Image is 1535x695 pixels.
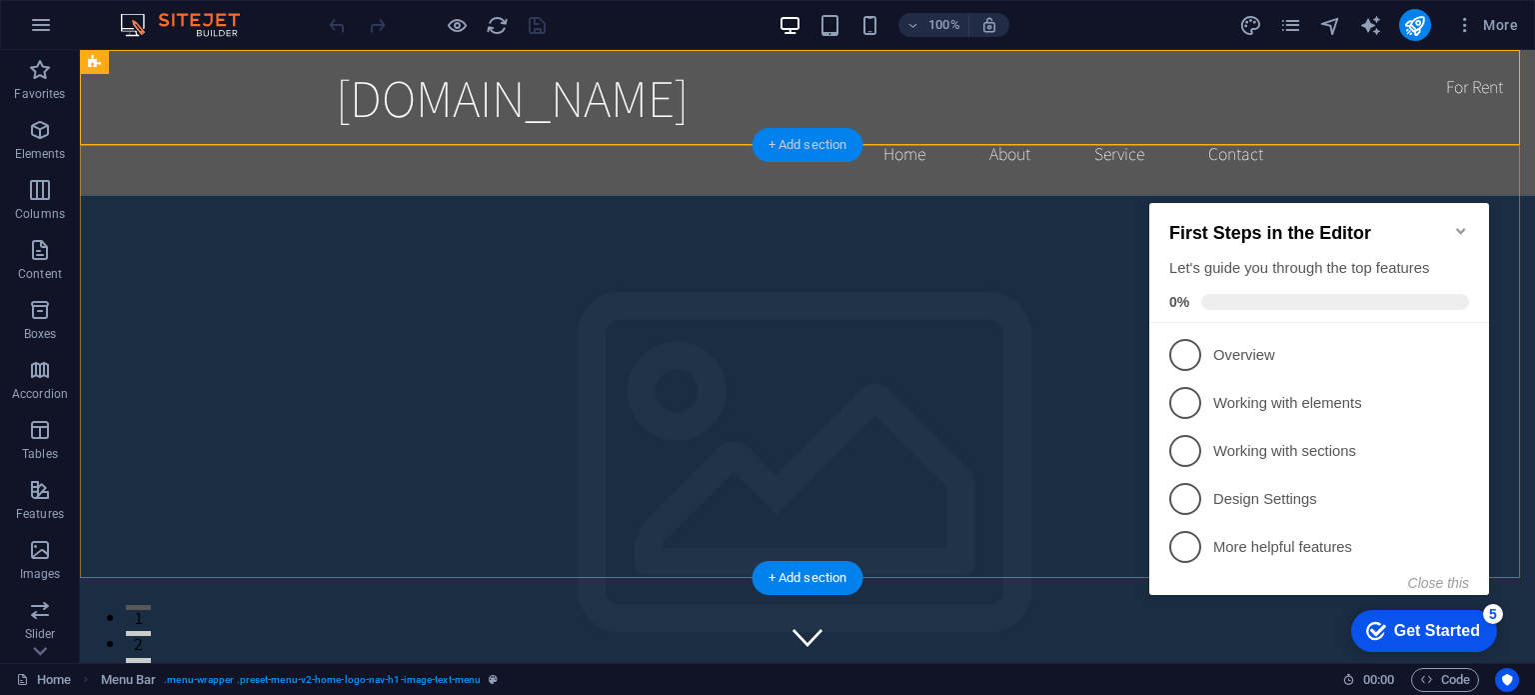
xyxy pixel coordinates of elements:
p: Working with sections [72,268,312,289]
button: Code [1411,668,1479,692]
li: Overview [8,158,348,206]
button: Usercentrics [1495,668,1519,692]
p: Design Settings [72,316,312,337]
button: Click here to leave preview mode and continue editing [445,13,469,37]
p: Accordion [12,386,68,402]
img: Editor Logo [115,13,265,37]
div: Get Started 5 items remaining, 0% complete [210,437,356,479]
p: Images [20,566,61,582]
a: Click to cancel selection. Double-click to open Pages [16,668,71,692]
p: More helpful features [72,364,312,385]
li: Design Settings [8,302,348,350]
button: Close this [267,402,328,418]
button: reload [485,13,509,37]
div: Minimize checklist [312,50,328,66]
p: Features [16,506,64,522]
p: Favorites [14,86,65,102]
p: Boxes [24,326,57,342]
button: More [1447,9,1526,41]
h2: First Steps in the Editor [28,50,328,71]
h6: 100% [928,13,960,37]
h6: Session time [1342,668,1395,692]
button: navigator [1319,13,1343,37]
div: Get Started [253,449,339,467]
span: 00 00 [1363,668,1394,692]
button: 1 [46,555,71,560]
div: + Add section [753,561,863,595]
span: Click to select. Double-click to edit [101,668,157,692]
div: For Rent [1350,16,1439,58]
nav: breadcrumb [101,668,499,692]
span: . menu-wrapper .preset-menu-v2-home-logo-nav-h1-image-text-menu [164,668,481,692]
button: 3 [46,608,71,613]
p: Overview [72,172,312,193]
span: : [1377,672,1380,687]
button: pages [1279,13,1303,37]
div: Let's guide you through the top features [28,85,328,106]
span: Code [1420,668,1470,692]
button: text_generator [1359,13,1383,37]
i: This element is a customizable preset [489,674,498,685]
p: Content [18,266,62,282]
li: Working with elements [8,206,348,254]
span: 0% [28,121,60,137]
li: Working with sections [8,254,348,302]
i: Reload page [486,14,509,37]
button: publish [1399,9,1431,41]
button: 100% [898,13,969,37]
p: Columns [15,206,65,222]
div: 5 [342,431,362,451]
span: More [1455,15,1518,35]
button: 2 [46,581,71,586]
button: design [1239,13,1263,37]
p: Elements [15,146,66,162]
p: Slider [25,626,56,642]
div: + Add section [753,128,863,162]
p: Tables [22,446,58,462]
li: More helpful features [8,350,348,398]
p: Working with elements [72,220,312,241]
